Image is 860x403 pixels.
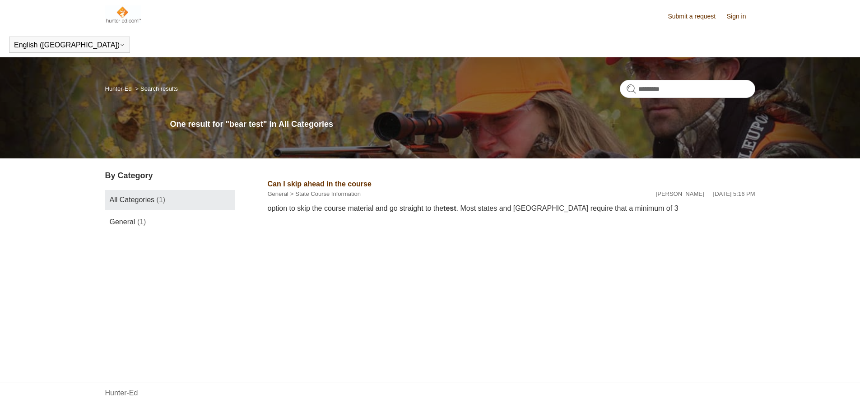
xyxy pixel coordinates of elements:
[443,204,456,212] em: test
[288,190,361,199] li: State Course Information
[295,190,361,197] a: State Course Information
[105,190,235,210] a: All Categories (1)
[137,218,146,226] span: (1)
[157,196,166,204] span: (1)
[105,5,142,23] img: Hunter-Ed Help Center home page
[105,85,134,92] li: Hunter-Ed
[620,80,755,98] input: Search
[727,12,755,21] a: Sign in
[105,85,132,92] a: Hunter-Ed
[170,118,755,130] h1: One result for "bear test" in All Categories
[110,218,135,226] span: General
[268,190,288,197] a: General
[105,170,235,182] h3: By Category
[133,85,178,92] li: Search results
[668,12,725,21] a: Submit a request
[268,190,288,199] li: General
[268,180,372,188] a: Can I skip ahead in the course
[14,41,125,49] button: English ([GEOGRAPHIC_DATA])
[105,212,235,232] a: General (1)
[105,388,138,398] a: Hunter-Ed
[656,190,704,199] li: [PERSON_NAME]
[268,203,755,214] div: option to skip the course material and go straight to the . Most states and [GEOGRAPHIC_DATA] req...
[713,190,755,197] time: 02/12/2024, 17:16
[110,196,155,204] span: All Categories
